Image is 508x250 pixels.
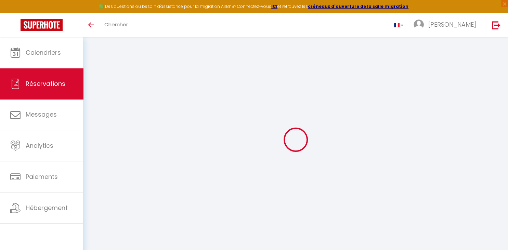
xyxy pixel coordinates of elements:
[26,172,58,181] span: Paiements
[492,21,500,29] img: logout
[26,141,53,150] span: Analytics
[5,3,26,23] button: Ouvrir le widget de chat LiveChat
[308,3,408,9] a: créneaux d'ouverture de la salle migration
[271,3,277,9] a: ICI
[26,110,57,119] span: Messages
[26,79,65,88] span: Réservations
[408,13,485,37] a: ... [PERSON_NAME]
[104,21,128,28] span: Chercher
[428,20,476,29] span: [PERSON_NAME]
[99,13,133,37] a: Chercher
[414,19,424,30] img: ...
[26,48,61,57] span: Calendriers
[21,19,63,31] img: Super Booking
[26,203,68,212] span: Hébergement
